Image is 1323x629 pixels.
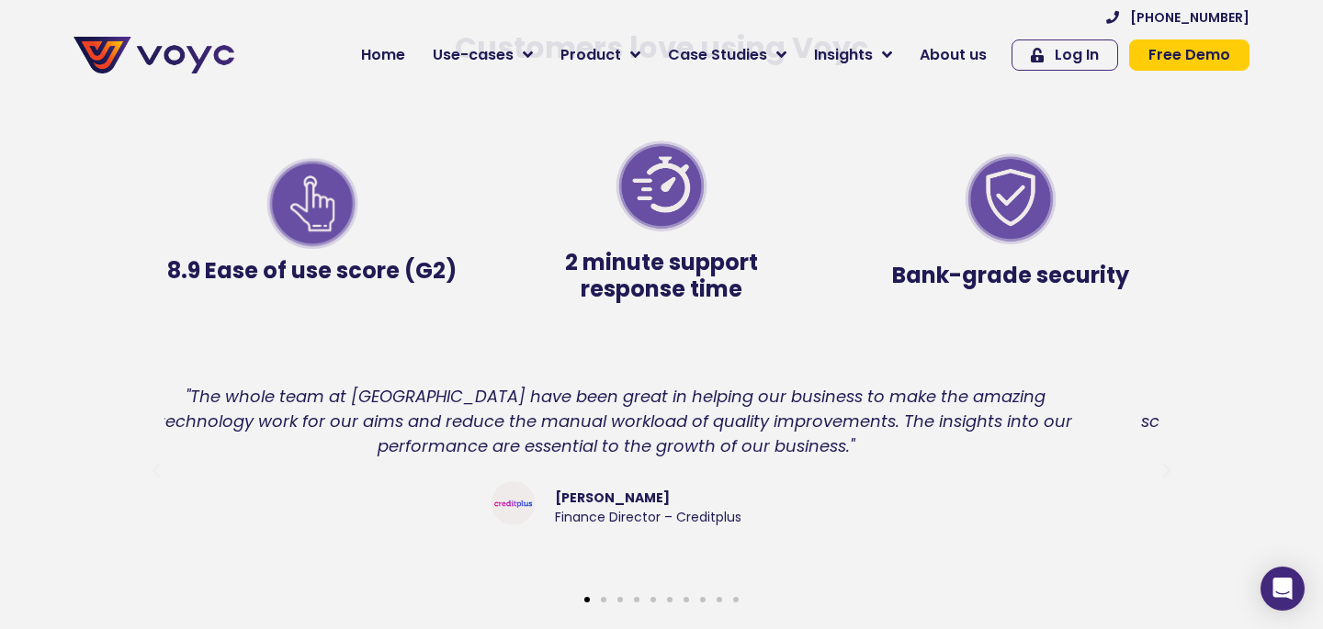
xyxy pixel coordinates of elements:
a: About us [906,37,1001,73]
div: Previous slide [147,462,165,480]
a: Log In [1012,39,1118,71]
span: Go to slide 5 [650,597,656,602]
div: Next slide [1158,462,1176,480]
span: Use-cases [433,44,514,66]
a: Home [347,37,419,73]
a: Case Studies [654,37,800,73]
img: voyc-full-logo [73,37,234,73]
div: Open Intercom Messenger [1261,567,1305,611]
span: [PHONE_NUMBER] [1130,11,1249,24]
a: Product [547,37,654,73]
img: 7 [615,138,708,231]
span: Insights [814,44,873,66]
span: [PERSON_NAME] [554,488,741,507]
span: Go to slide 7 [684,597,689,602]
span: Log In [1055,48,1099,62]
a: Use-cases [419,37,547,73]
span: Go to slide 10 [733,597,739,602]
span: Go to slide 9 [717,597,722,602]
div: "The whole team at [GEOGRAPHIC_DATA] have been great in helping our business to make the amazing ... [136,384,1094,458]
span: Free Demo [1148,48,1230,62]
span: Go to slide 8 [700,597,706,602]
img: Benedict Steven-Fountain [490,481,536,527]
span: Go to slide 1 [584,597,590,602]
div: 1 / 10 [118,365,1113,577]
span: Go to slide 6 [667,597,673,602]
span: About us [920,44,987,66]
h4: 2 minute support response time [524,250,799,303]
img: 6 [266,155,359,249]
span: Case Studies [668,44,767,66]
span: Go to slide 3 [617,597,623,602]
h4: 8.9 Ease of use score (G2) [156,258,469,285]
a: [PHONE_NUMBER] [1106,11,1249,24]
span: Home [361,44,405,66]
img: 8 [964,151,1057,244]
a: Free Demo [1129,39,1249,71]
h4: Bank-grade security [873,263,1148,289]
div: Slides [164,365,1159,613]
a: Insights [800,37,906,73]
span: Finance Director – Creditplus [554,507,741,526]
span: Go to slide 4 [634,597,639,602]
span: Go to slide 2 [601,597,606,602]
span: Product [560,44,621,66]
